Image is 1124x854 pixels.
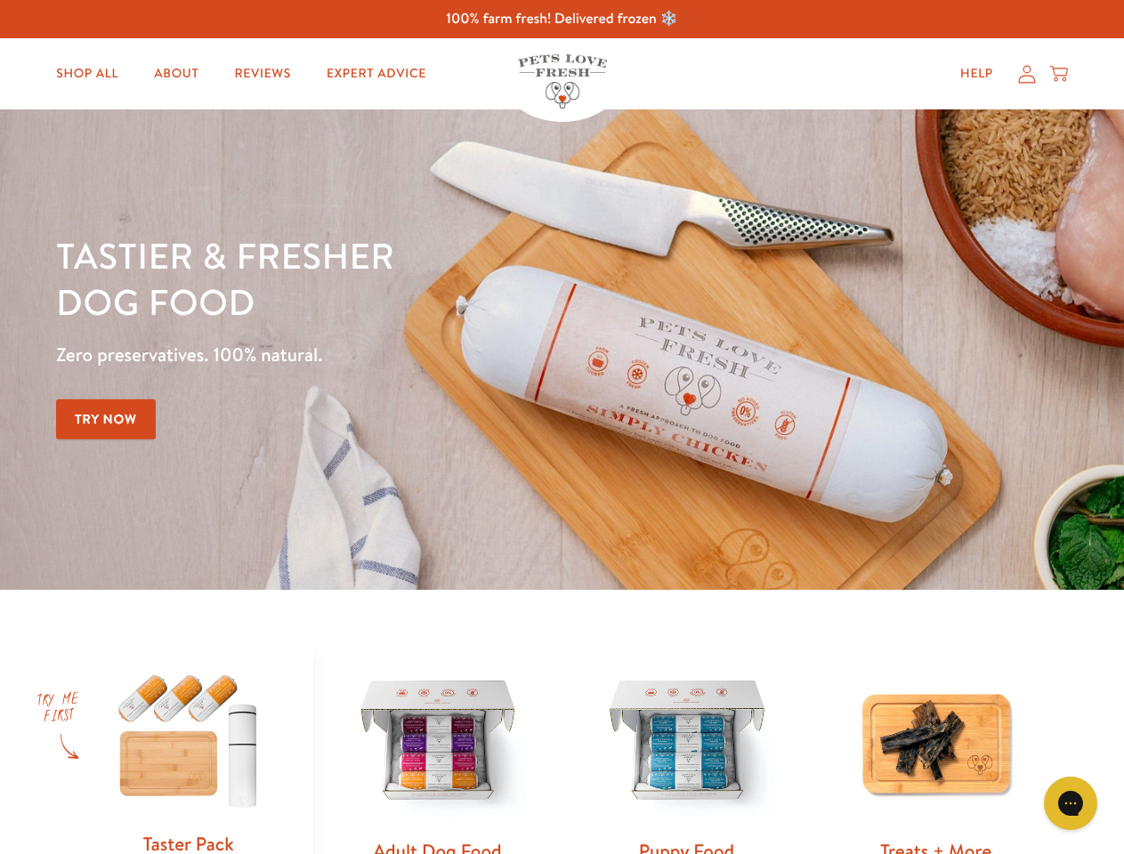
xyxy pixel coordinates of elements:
[56,399,156,439] a: Try Now
[518,54,607,109] img: Pets Love Fresh
[1035,770,1106,836] iframe: Gorgias live chat messenger
[946,56,1007,92] a: Help
[56,232,731,325] h1: Tastier & fresher dog food
[56,339,731,371] p: Zero preservatives. 100% natural.
[220,56,304,92] a: Reviews
[140,56,213,92] a: About
[42,56,133,92] a: Shop All
[312,56,441,92] a: Expert Advice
